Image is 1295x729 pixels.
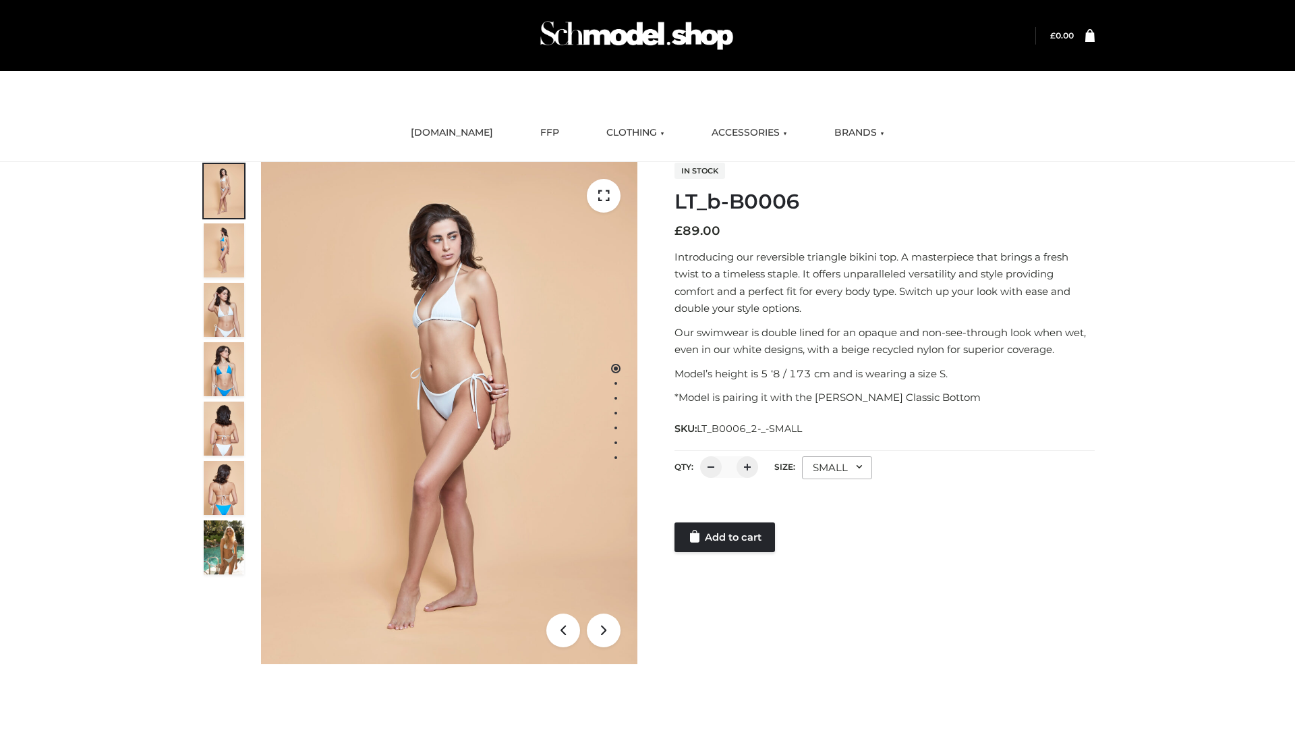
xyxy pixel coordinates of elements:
[1050,30,1056,40] span: £
[674,248,1095,317] p: Introducing our reversible triangle bikini top. A masterpiece that brings a fresh twist to a time...
[674,389,1095,406] p: *Model is pairing it with the [PERSON_NAME] Classic Bottom
[204,283,244,337] img: ArielClassicBikiniTop_CloudNine_AzureSky_OW114ECO_3-scaled.jpg
[674,223,720,238] bdi: 89.00
[401,118,503,148] a: [DOMAIN_NAME]
[204,164,244,218] img: ArielClassicBikiniTop_CloudNine_AzureSky_OW114ECO_1-scaled.jpg
[204,402,244,456] img: ArielClassicBikiniTop_CloudNine_AzureSky_OW114ECO_7-scaled.jpg
[1050,30,1074,40] bdi: 0.00
[674,223,683,238] span: £
[204,520,244,574] img: Arieltop_CloudNine_AzureSky2.jpg
[674,421,803,437] span: SKU:
[261,162,637,664] img: ArielClassicBikiniTop_CloudNine_AzureSky_OW114ECO_1
[536,9,738,62] img: Schmodel Admin 964
[802,456,872,479] div: SMALL
[697,423,802,435] span: LT_B0006_2-_-SMALL
[674,462,693,472] label: QTY:
[674,190,1095,214] h1: LT_b-B0006
[1050,30,1074,40] a: £0.00
[674,365,1095,383] p: Model’s height is 5 ‘8 / 173 cm and is wearing a size S.
[674,163,725,179] span: In stock
[204,342,244,396] img: ArielClassicBikiniTop_CloudNine_AzureSky_OW114ECO_4-scaled.jpg
[530,118,569,148] a: FFP
[674,324,1095,358] p: Our swimwear is double lined for an opaque and non-see-through look when wet, even in our white d...
[596,118,674,148] a: CLOTHING
[701,118,797,148] a: ACCESSORIES
[204,223,244,277] img: ArielClassicBikiniTop_CloudNine_AzureSky_OW114ECO_2-scaled.jpg
[774,462,795,472] label: Size:
[204,461,244,515] img: ArielClassicBikiniTop_CloudNine_AzureSky_OW114ECO_8-scaled.jpg
[824,118,894,148] a: BRANDS
[674,522,775,552] a: Add to cart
